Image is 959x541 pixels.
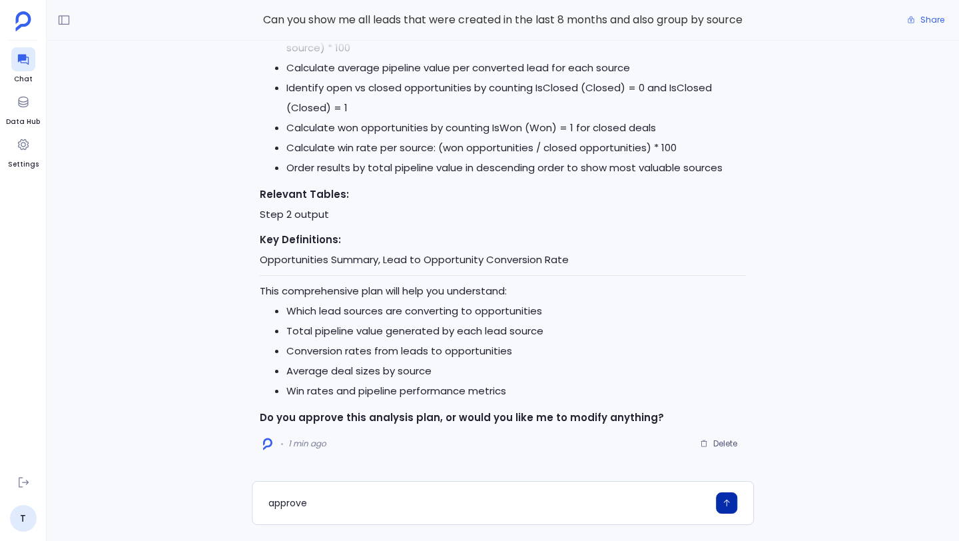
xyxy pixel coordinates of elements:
[288,438,326,449] span: 1 min ago
[11,47,35,85] a: Chat
[899,11,952,29] button: Share
[286,118,746,138] li: Calculate won opportunities by counting IsWon (Won) = 1 for closed deals
[286,381,746,401] li: Win rates and pipeline performance metrics
[260,230,746,270] p: Opportunities Summary, Lead to Opportunity Conversion Rate
[286,58,746,78] li: Calculate average pipeline value per converted lead for each source
[691,434,746,454] button: Delete
[8,133,39,170] a: Settings
[286,78,746,118] li: Identify open vs closed opportunities by counting IsClosed (Closed) = 0 and IsClosed (Closed) = 1
[6,117,40,127] span: Data Hub
[11,74,35,85] span: Chat
[260,233,341,247] strong: Key Definitions:
[286,321,746,341] li: Total pipeline value generated by each lead source
[713,438,737,449] span: Delete
[10,505,37,532] a: T
[286,158,746,178] li: Order results by total pipeline value in descending order to show most valuable sources
[15,11,31,31] img: petavue logo
[260,185,746,225] p: Step 2 output
[8,159,39,170] span: Settings
[286,361,746,381] li: Average deal sizes by source
[252,11,754,29] span: Can you show me all leads that were created in the last 8 months and also group by source
[260,410,664,424] strong: Do you approve this analysis plan, or would you like me to modify anything?
[260,187,349,201] strong: Relevant Tables:
[920,15,944,25] span: Share
[286,138,746,158] li: Calculate win rate per source: (won opportunities / closed opportunities) * 100
[286,301,746,321] li: Which lead sources are converting to opportunities
[263,438,272,450] img: logo
[260,281,746,301] p: This comprehensive plan will help you understand:
[286,341,746,361] li: Conversion rates from leads to opportunities
[268,496,708,510] textarea: approve
[6,90,40,127] a: Data Hub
